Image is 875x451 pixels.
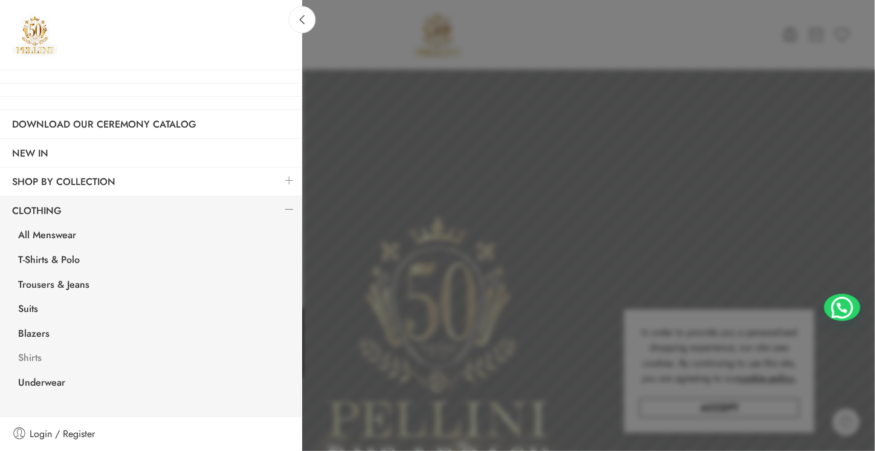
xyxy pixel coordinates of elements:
a: Suits [6,298,302,323]
a: Blazers [6,323,302,348]
span: Login / Register [30,426,95,442]
a: Underwear [6,372,302,397]
a: Trousers & Jeans [6,274,302,299]
a: All Menswear [6,224,302,249]
a: Shirts [6,347,302,372]
a: Login / Register [12,426,290,442]
img: Pellini [12,12,57,57]
a: Pellini - [12,12,57,57]
a: T-Shirts & Polo [6,249,302,274]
